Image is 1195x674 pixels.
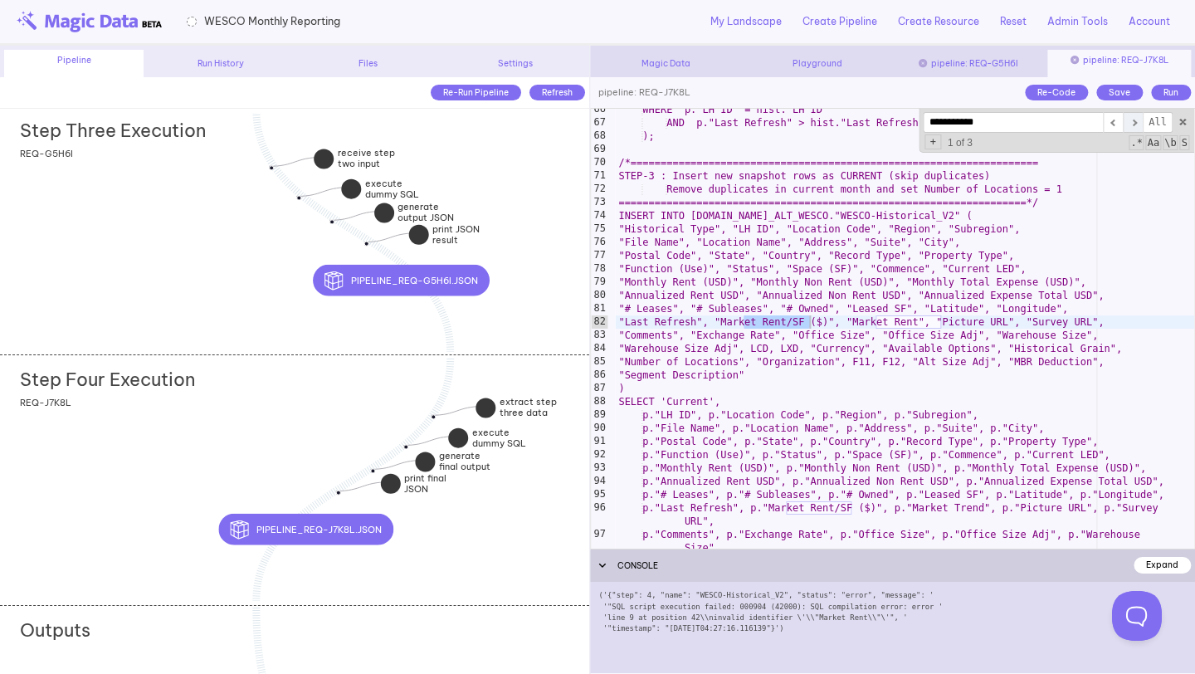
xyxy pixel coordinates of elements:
[591,395,607,408] div: 88
[591,183,607,196] div: 72
[925,134,941,149] span: Toggle Replace mode
[20,120,206,141] h2: Step Three Execution
[590,582,1195,673] div: ('{"step": 4, "name": "WESCO-Historical_V2", "status": "error", "message": ' '"SQL script executi...
[591,462,607,475] div: 93
[1025,85,1088,100] div: Re-Code
[1134,557,1191,573] div: Expand
[746,57,889,70] div: Playground
[1112,591,1162,641] iframe: Toggle Customer Support
[1129,14,1170,29] a: Account
[313,265,489,296] button: pipeline_REQ-G5H6I.json
[152,57,290,70] div: Run History
[20,619,90,641] h2: Outputs
[802,14,877,29] a: Create Pipeline
[365,178,419,200] strong: execute dummy SQL
[1096,85,1143,100] div: Save
[1104,112,1124,133] span: ​
[591,528,607,554] div: 97
[591,302,607,315] div: 81
[300,196,383,217] div: execute dummy SQL
[591,222,607,236] div: 75
[591,475,607,488] div: 94
[398,201,454,223] strong: generate output JSON
[219,514,393,545] button: pipeline_REQ-J7K8L.json
[591,276,607,289] div: 79
[1047,14,1108,29] a: Admin Tools
[306,514,480,545] div: pipeline_REQ-J7K8L.json
[591,289,607,302] div: 80
[402,265,578,296] div: pipeline_REQ-G5H6I.json
[20,148,73,159] span: REQ-G5H6I
[439,450,490,472] strong: generate final output
[204,13,340,29] span: WESCO Monthly Reporting
[594,57,737,70] div: Magic Data
[591,129,607,143] div: 68
[591,236,607,249] div: 76
[20,397,71,408] span: REQ-J7K8L
[710,14,782,29] a: My Landscape
[339,491,422,512] div: print final JSON
[591,355,607,369] div: 85
[591,408,607,422] div: 89
[591,143,607,156] div: 69
[898,14,979,29] a: Create Resource
[1180,135,1189,150] span: Search In Selection
[20,369,195,390] h2: Step Four Execution
[591,422,607,435] div: 90
[591,342,607,355] div: 84
[591,382,607,395] div: 87
[591,196,607,209] div: 73
[591,209,607,222] div: 74
[591,369,607,382] div: 86
[472,427,526,449] strong: execute dummy SQL
[1000,14,1027,29] a: Reset
[1146,135,1161,150] span: CaseSensitive Search
[404,472,446,495] strong: print final JSON
[591,156,607,169] div: 70
[1048,50,1191,77] div: pipeline: REQ-J7K8L
[273,165,356,187] div: receive step two input
[591,262,607,276] div: 78
[1163,135,1178,150] span: Whole Word Search
[1129,135,1144,150] span: RegExp Search
[1151,85,1191,100] div: Run
[617,560,658,571] span: CONSOLE
[17,11,162,32] img: beta-logo.png
[897,57,1040,70] div: pipeline: REQ-G5H6I
[591,169,607,183] div: 71
[591,448,607,462] div: 92
[591,501,607,528] div: 96
[431,85,521,100] div: Re-Run Pipeline
[591,329,607,342] div: 83
[941,136,979,149] span: 1 of 3
[368,242,451,263] div: print JSON result
[446,57,585,70] div: Settings
[407,445,490,466] div: execute dummy SQL
[299,57,437,70] div: Files
[435,414,518,436] div: extract step three data
[529,85,585,100] div: Refresh
[591,488,607,501] div: 95
[590,77,690,109] div: pipeline: REQ-J7K8L
[432,223,480,246] strong: print JSON result
[4,50,143,77] div: Pipeline
[338,147,395,169] strong: receive step two input
[374,468,457,490] div: generate final output
[591,103,607,116] div: 66
[1143,112,1173,133] span: Alt-Enter
[591,435,607,448] div: 91
[500,396,557,418] strong: extract step three data
[591,116,607,129] div: 67
[591,315,607,329] div: 82
[1124,112,1144,133] span: ​
[591,249,607,262] div: 77
[333,219,416,241] div: generate output JSON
